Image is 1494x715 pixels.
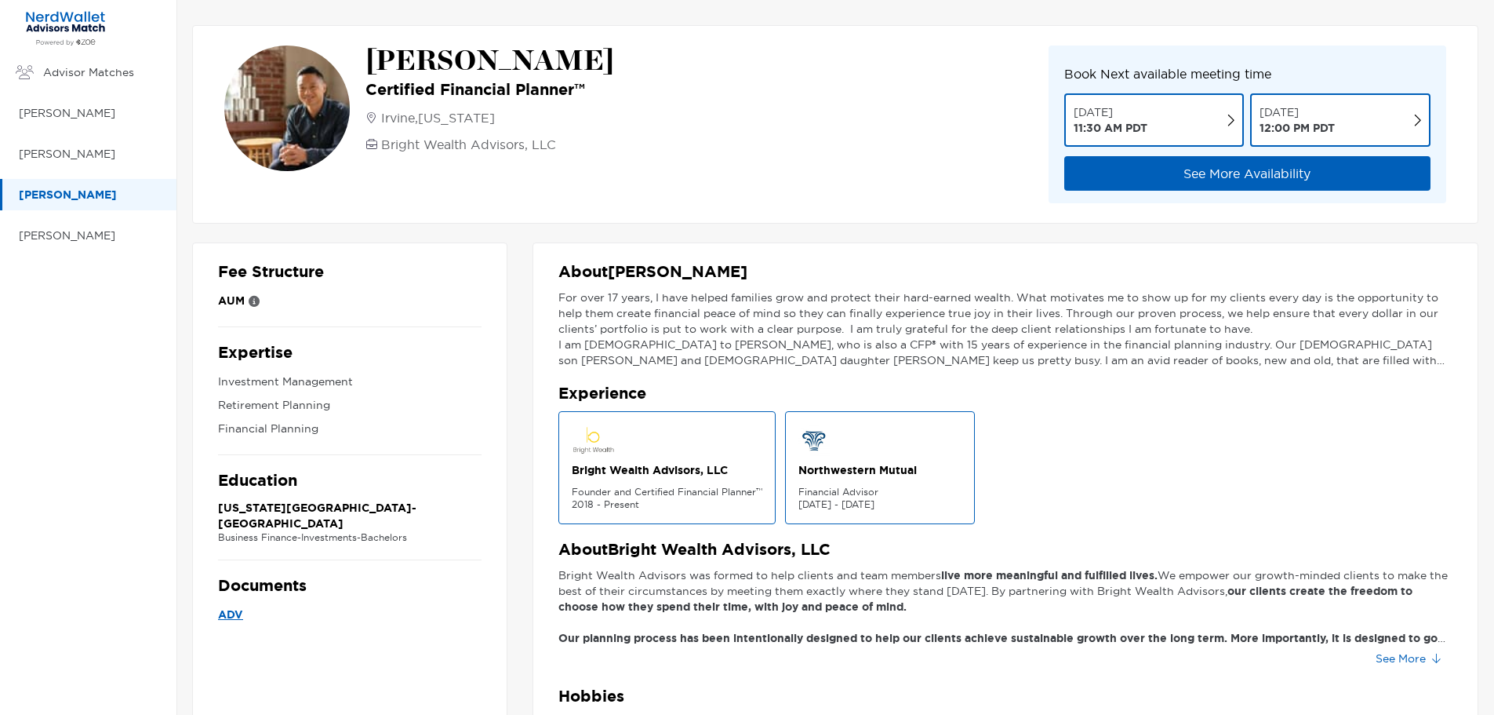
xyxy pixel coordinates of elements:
[572,498,762,511] p: 2018 - Present
[572,425,616,456] img: firm logo
[798,486,961,498] p: Financial Advisor
[218,291,245,311] p: AUM
[218,396,482,415] p: Retirement Planning
[1260,120,1335,136] p: 12:00 PM PDT
[218,576,482,596] p: Documents
[1064,93,1245,147] button: [DATE] 11:30 AM PDT
[224,46,350,171] img: avatar
[19,226,161,246] p: [PERSON_NAME]
[218,262,482,282] p: Fee Structure
[1064,64,1430,84] p: Book Next available meeting time
[218,343,482,363] p: Expertise
[558,290,1452,337] p: For over 17 years, I have helped families grow and protect their hard-earned wealth. What motivat...
[43,63,161,82] p: Advisor Matches
[558,384,1452,403] p: Experience
[218,419,482,439] p: Financial Planning
[798,462,961,478] p: Northwestern Mutual
[19,185,161,205] p: [PERSON_NAME]
[19,144,161,164] p: [PERSON_NAME]
[941,568,1158,582] strong: live more meaningful and fulfilled lives.
[572,462,762,478] p: Bright Wealth Advisors, LLC
[1260,104,1335,120] p: [DATE]
[19,104,161,123] p: [PERSON_NAME]
[19,10,112,46] img: Zoe Financial
[558,687,1452,706] p: Hobbies
[798,498,961,511] p: [DATE] - [DATE]
[1074,104,1147,120] p: [DATE]
[558,584,1445,692] strong: our clients create the freedom to choose how they spend their time, with joy and peace of mind. O...
[218,372,482,392] p: Investment Management
[558,567,1452,646] p: Bright Wealth Advisors was formed to help clients and team members We empower our growth-minded c...
[1250,93,1430,147] button: [DATE] 12:00 PM PDT
[381,135,556,154] p: Bright Wealth Advisors, LLC
[558,540,1452,560] p: About Bright Wealth Advisors, LLC
[365,46,614,77] p: [PERSON_NAME]
[558,262,1452,282] p: About [PERSON_NAME]
[218,471,482,491] p: Education
[365,80,614,99] p: Certified Financial Planner™
[798,425,830,456] img: firm logo
[1074,120,1147,136] p: 11:30 AM PDT
[218,605,482,625] a: ADV
[381,108,495,127] p: Irvine , [US_STATE]
[218,500,482,531] p: [US_STATE][GEOGRAPHIC_DATA]-[GEOGRAPHIC_DATA]
[1363,646,1452,671] button: See More
[218,531,482,544] p: Business Finance-Investments - Bachelors
[572,486,762,498] p: Founder and Certified Financial Planner™
[1064,156,1430,191] button: See More Availability
[558,337,1452,368] p: I am [DEMOGRAPHIC_DATA] to [PERSON_NAME], who is also a CFP® with 15 years of experience in the f...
